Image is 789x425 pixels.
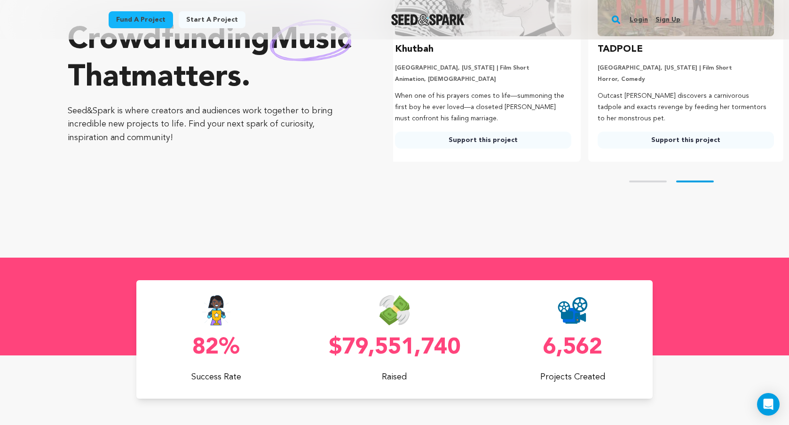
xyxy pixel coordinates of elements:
[379,295,410,325] img: Seed&Spark Money Raised Icon
[493,370,653,384] p: Projects Created
[395,132,571,149] a: Support this project
[395,76,571,83] p: Animation, [DEMOGRAPHIC_DATA]
[655,12,680,27] a: Sign up
[68,104,355,145] p: Seed&Spark is where creators and audiences work together to bring incredible new projects to life...
[598,76,774,83] p: Horror, Comedy
[598,42,643,57] h3: TADPOLE
[395,42,434,57] h3: Khutbah
[315,337,474,359] p: $79,551,740
[270,19,351,61] img: hand sketched image
[391,14,465,25] img: Seed&Spark Logo Dark Mode
[493,337,653,359] p: 6,562
[131,63,241,93] span: matters
[395,64,571,72] p: [GEOGRAPHIC_DATA], [US_STATE] | Film Short
[136,370,296,384] p: Success Rate
[109,11,173,28] a: Fund a project
[630,12,648,27] a: Login
[179,11,245,28] a: Start a project
[395,91,571,124] p: When one of his prayers comes to life—summoning the first boy he ever loved—a closeted [PERSON_NA...
[598,64,774,72] p: [GEOGRAPHIC_DATA], [US_STATE] | Film Short
[202,295,231,325] img: Seed&Spark Success Rate Icon
[68,22,355,97] p: Crowdfunding that .
[136,337,296,359] p: 82%
[315,370,474,384] p: Raised
[757,393,780,416] div: Open Intercom Messenger
[391,14,465,25] a: Seed&Spark Homepage
[598,91,774,124] p: Outcast [PERSON_NAME] discovers a carnivorous tadpole and exacts revenge by feeding her tormentor...
[558,295,588,325] img: Seed&Spark Projects Created Icon
[598,132,774,149] a: Support this project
